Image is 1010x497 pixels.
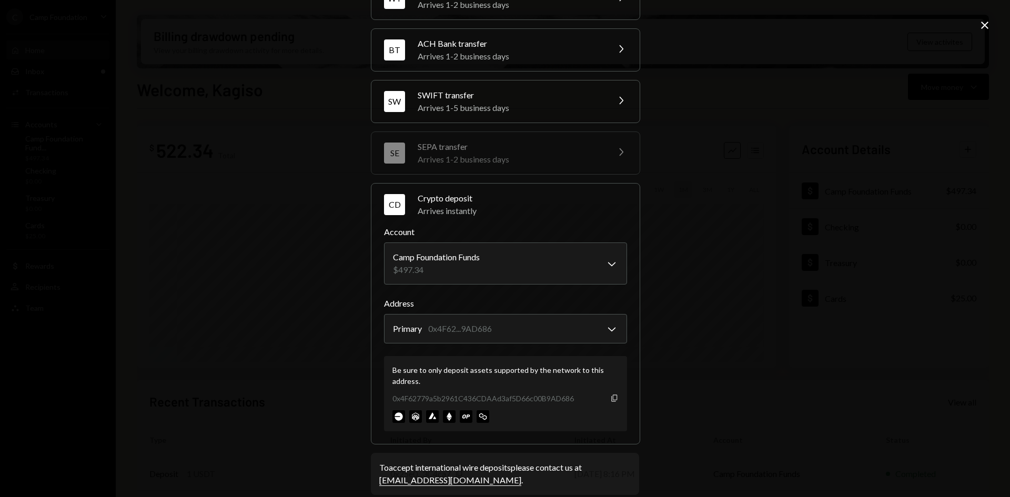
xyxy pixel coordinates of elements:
div: Arrives 1-2 business days [418,50,602,63]
div: Arrives 1-2 business days [418,153,602,166]
img: polygon-mainnet [477,410,489,423]
button: Address [384,314,627,343]
div: Crypto deposit [418,192,627,205]
div: SE [384,143,405,164]
a: [EMAIL_ADDRESS][DOMAIN_NAME] [379,475,521,486]
button: Account [384,242,627,285]
div: Be sure to only deposit assets supported by the network to this address. [392,364,619,387]
button: SWSWIFT transferArrives 1-5 business days [371,80,640,123]
img: arbitrum-mainnet [409,410,422,423]
button: BTACH Bank transferArrives 1-2 business days [371,29,640,71]
div: Arrives 1-5 business days [418,102,602,114]
div: BT [384,39,405,60]
div: To accept international wire deposits please contact us at . [379,461,631,486]
div: SW [384,91,405,112]
div: 0x4F62...9AD686 [428,322,492,335]
button: CDCrypto depositArrives instantly [371,184,640,226]
label: Address [384,297,627,310]
div: SWIFT transfer [418,89,602,102]
img: ethereum-mainnet [443,410,456,423]
div: SEPA transfer [418,140,602,153]
img: optimism-mainnet [460,410,472,423]
img: base-mainnet [392,410,405,423]
button: SESEPA transferArrives 1-2 business days [371,132,640,174]
div: ACH Bank transfer [418,37,602,50]
div: CDCrypto depositArrives instantly [384,226,627,431]
div: 0x4F62779a5b2961C436CDAAd3af5D66c00B9AD686 [392,393,574,404]
div: CD [384,194,405,215]
label: Account [384,226,627,238]
div: Arrives instantly [418,205,627,217]
img: avalanche-mainnet [426,410,439,423]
